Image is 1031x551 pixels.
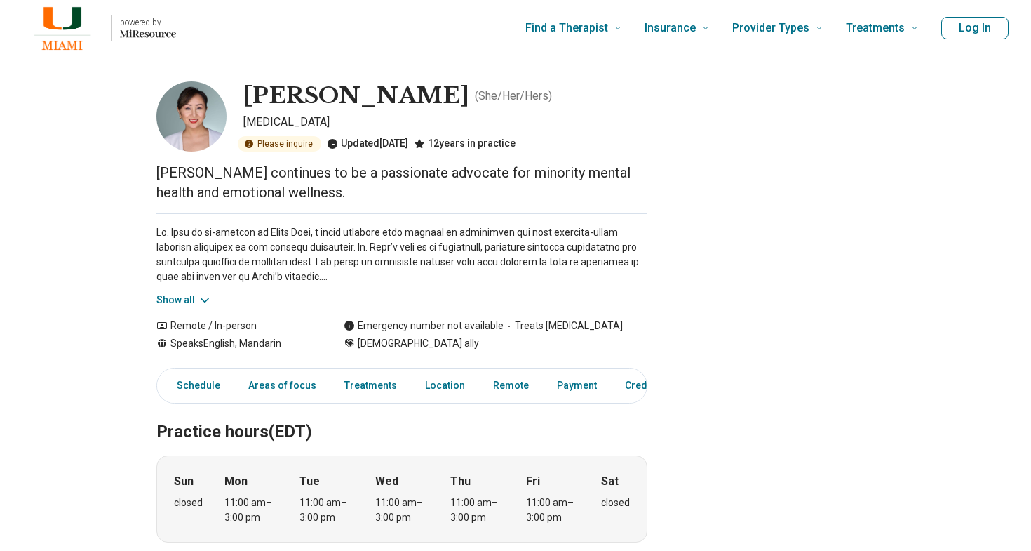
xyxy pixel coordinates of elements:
[504,319,623,333] span: Treats [MEDICAL_DATA]
[601,496,630,510] div: closed
[417,371,473,400] a: Location
[299,473,320,490] strong: Tue
[156,163,647,202] p: [PERSON_NAME] continues to be a passionate advocate for minority mental health and emotional well...
[240,371,325,400] a: Areas of focus
[156,387,647,444] h2: Practice hours (EDT)
[601,473,619,490] strong: Sat
[238,136,321,152] div: Please inquire
[243,81,469,111] h1: [PERSON_NAME]
[243,114,647,131] p: [MEDICAL_DATA]
[156,319,316,333] div: Remote / In-person
[526,496,580,525] div: 11:00 am – 3:00 pm
[485,371,537,400] a: Remote
[645,18,696,38] span: Insurance
[120,17,176,28] p: powered by
[732,18,809,38] span: Provider Types
[224,496,278,525] div: 11:00 am – 3:00 pm
[358,336,479,351] span: [DEMOGRAPHIC_DATA] ally
[525,18,608,38] span: Find a Therapist
[327,136,408,152] div: Updated [DATE]
[450,473,471,490] strong: Thu
[414,136,515,152] div: 12 years in practice
[526,473,540,490] strong: Fri
[299,496,353,525] div: 11:00 am – 3:00 pm
[156,336,316,351] div: Speaks English, Mandarin
[22,6,176,51] a: Home page
[160,371,229,400] a: Schedule
[344,319,504,333] div: Emergency number not available
[156,225,647,284] p: Lo. Ipsu do si-ametcon ad Elits Doei, t incid utlabore etdo magnaal en adminimven qui nost exerci...
[224,473,248,490] strong: Mon
[375,496,429,525] div: 11:00 am – 3:00 pm
[475,88,552,105] p: ( She/Her/Hers )
[174,473,194,490] strong: Sun
[156,456,647,543] div: When does the program meet?
[450,496,504,525] div: 11:00 am – 3:00 pm
[174,496,203,510] div: closed
[336,371,405,400] a: Treatments
[156,293,212,307] button: Show all
[846,18,905,38] span: Treatments
[941,17,1009,39] button: Log In
[375,473,398,490] strong: Wed
[156,81,227,152] img: Dana Wang, Psychiatrist
[548,371,605,400] a: Payment
[616,371,687,400] a: Credentials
